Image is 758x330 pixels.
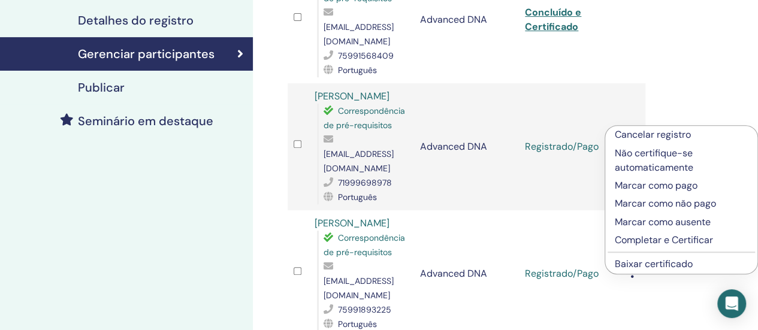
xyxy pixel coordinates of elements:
p: Cancelar registro [615,128,748,142]
p: Marcar como pago [615,178,748,193]
p: Completar e Certificar [615,233,748,247]
h4: Publicar [78,80,125,95]
h4: Detalhes do registro [78,13,194,28]
span: [EMAIL_ADDRESS][DOMAIN_NAME] [324,275,394,301]
p: Marcar como não pago [615,196,748,211]
div: Open Intercom Messenger [717,289,746,318]
h4: Seminário em destaque [78,114,213,128]
span: [EMAIL_ADDRESS][DOMAIN_NAME] [324,149,394,174]
h4: Gerenciar participantes [78,47,215,61]
span: Português [338,65,377,75]
span: Português [338,319,377,329]
span: 71999698978 [338,177,392,188]
a: [PERSON_NAME] [315,217,389,229]
a: Concluído e Certificado [525,6,581,33]
span: Português [338,192,377,202]
span: Correspondência de pré-requisitos [324,232,405,258]
p: Marcar como ausente [615,215,748,229]
span: 75991568409 [338,50,394,61]
td: Advanced DNA [413,83,519,210]
span: [EMAIL_ADDRESS][DOMAIN_NAME] [324,22,394,47]
a: [PERSON_NAME] [315,90,389,102]
span: Correspondência de pré-requisitos [324,105,405,131]
span: 75991893225 [338,304,391,315]
a: Baixar certificado [615,258,693,270]
p: Não certifique-se automaticamente [615,146,748,175]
